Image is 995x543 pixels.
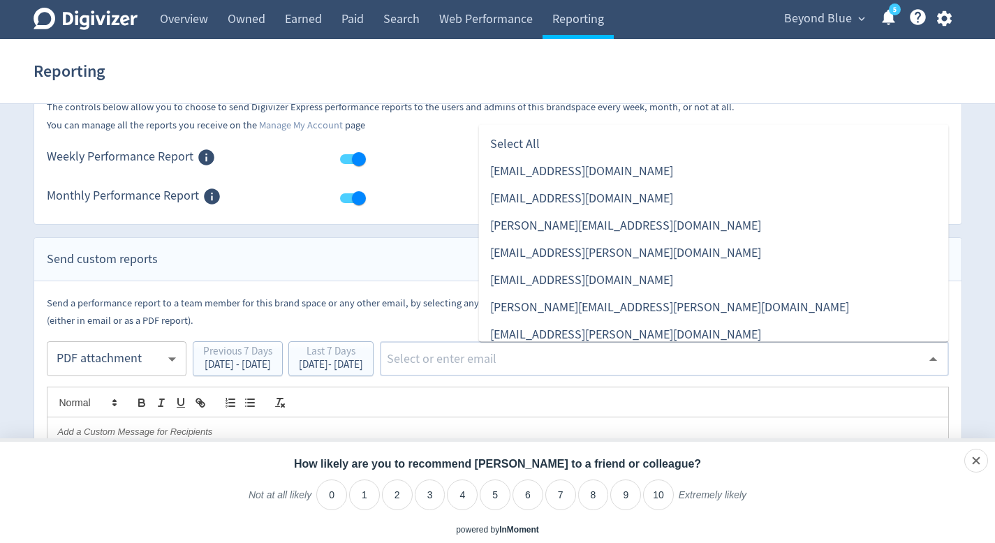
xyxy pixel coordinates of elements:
[679,489,746,512] label: Extremely likely
[479,184,949,211] li: [EMAIL_ADDRESS][DOMAIN_NAME]
[47,297,927,327] small: Send a performance report to a team member for this brand space or any other email, by selecting ...
[203,346,272,359] div: Previous 7 Days
[249,489,311,512] label: Not at all likely
[610,479,641,510] li: 9
[779,8,869,30] button: Beyond Blue
[643,479,674,510] li: 10
[193,341,283,376] button: Previous 7 Days[DATE] - [DATE]
[513,479,543,510] li: 6
[479,320,949,348] li: [EMAIL_ADDRESS][PERSON_NAME][DOMAIN_NAME]
[382,479,413,510] li: 2
[203,359,272,370] div: [DATE] - [DATE]
[499,525,539,535] a: InMoment
[578,479,609,510] li: 8
[57,343,164,375] div: PDF attachment
[479,239,949,266] li: [EMAIL_ADDRESS][PERSON_NAME][DOMAIN_NAME]
[479,266,949,293] li: [EMAIL_ADDRESS][DOMAIN_NAME]
[415,479,445,510] li: 3
[197,148,216,167] svg: Members of this Brand Space can receive Weekly Performance Report via email when enabled
[479,130,949,157] li: Select All
[349,479,380,510] li: 1
[447,479,478,510] li: 4
[316,479,347,510] li: 0
[47,101,735,114] small: The controls below allow you to choose to send Digivizer Express performance reports to the users...
[34,238,961,281] div: Send custom reports
[892,5,896,15] text: 5
[456,524,539,536] div: powered by inmoment
[299,346,363,359] div: Last 7 Days
[288,341,374,376] button: Last 7 Days[DATE]- [DATE]
[479,211,949,239] li: [PERSON_NAME][EMAIL_ADDRESS][DOMAIN_NAME]
[479,293,949,320] li: [PERSON_NAME][EMAIL_ADDRESS][PERSON_NAME][DOMAIN_NAME]
[479,157,949,184] li: [EMAIL_ADDRESS][DOMAIN_NAME]
[202,187,221,206] svg: Members of this Brand Space can receive Monthly Performance Report via email when enabled
[855,13,868,25] span: expand_more
[299,359,363,370] div: [DATE] - [DATE]
[47,119,365,132] small: You can manage all the reports you receive on the page
[480,479,510,510] li: 5
[922,348,944,370] button: Close
[889,3,901,15] a: 5
[259,119,343,132] a: Manage My Account
[545,479,576,510] li: 7
[964,449,988,473] div: Close survey
[47,148,193,167] span: Weekly Performance Report
[784,8,852,30] span: Beyond Blue
[34,49,105,94] h1: Reporting
[385,348,922,369] input: Select or enter email
[47,187,199,206] span: Monthly Performance Report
